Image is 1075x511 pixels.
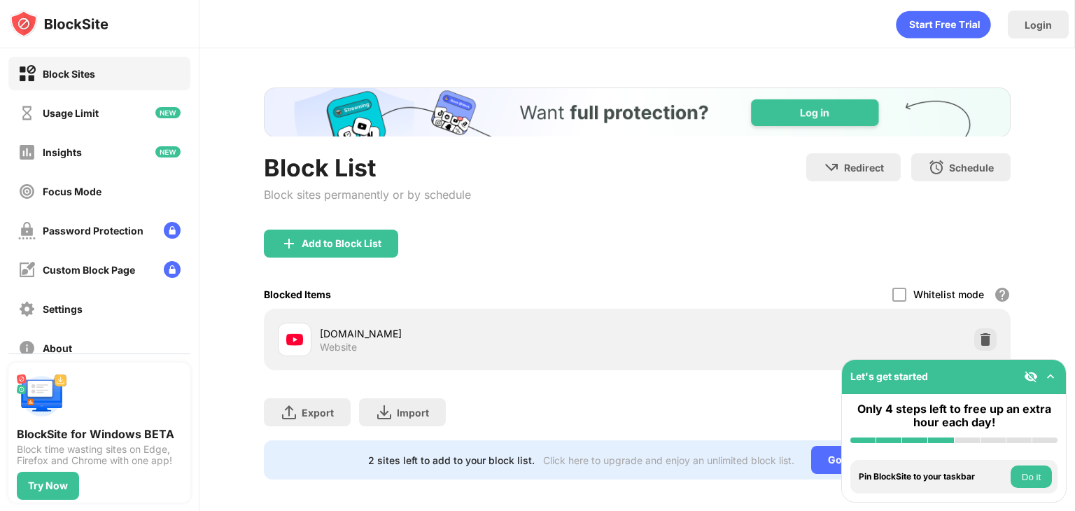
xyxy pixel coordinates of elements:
[18,300,36,318] img: settings-off.svg
[17,427,182,441] div: BlockSite for Windows BETA
[302,238,381,249] div: Add to Block List
[859,472,1007,482] div: Pin BlockSite to your taskbar
[18,222,36,239] img: password-protection-off.svg
[17,444,182,466] div: Block time wasting sites on Edge, Firefox and Chrome with one app!
[17,371,67,421] img: push-desktop.svg
[896,10,991,38] div: animation
[155,107,181,118] img: new-icon.svg
[264,288,331,300] div: Blocked Items
[1011,465,1052,488] button: Do it
[264,153,471,182] div: Block List
[18,65,36,83] img: block-on.svg
[164,261,181,278] img: lock-menu.svg
[18,261,36,279] img: customize-block-page-off.svg
[28,480,68,491] div: Try Now
[164,222,181,239] img: lock-menu.svg
[850,402,1058,429] div: Only 4 steps left to free up an extra hour each day!
[543,454,794,466] div: Click here to upgrade and enjoy an unlimited block list.
[43,68,95,80] div: Block Sites
[1025,19,1052,31] div: Login
[913,288,984,300] div: Whitelist mode
[18,143,36,161] img: insights-off.svg
[155,146,181,157] img: new-icon.svg
[397,407,429,419] div: Import
[43,146,82,158] div: Insights
[811,446,907,474] div: Go Unlimited
[1044,370,1058,384] img: omni-setup-toggle.svg
[320,326,637,341] div: [DOMAIN_NAME]
[18,339,36,357] img: about-off.svg
[43,107,99,119] div: Usage Limit
[264,188,471,202] div: Block sites permanently or by schedule
[43,303,83,315] div: Settings
[18,183,36,200] img: focus-off.svg
[18,104,36,122] img: time-usage-off.svg
[1024,370,1038,384] img: eye-not-visible.svg
[43,264,135,276] div: Custom Block Page
[850,370,928,382] div: Let's get started
[43,185,101,197] div: Focus Mode
[844,162,884,174] div: Redirect
[368,454,535,466] div: 2 sites left to add to your block list.
[264,87,1011,136] iframe: Banner
[320,341,357,353] div: Website
[949,162,994,174] div: Schedule
[43,342,72,354] div: About
[10,10,108,38] img: logo-blocksite.svg
[286,331,303,348] img: favicons
[43,225,143,237] div: Password Protection
[302,407,334,419] div: Export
